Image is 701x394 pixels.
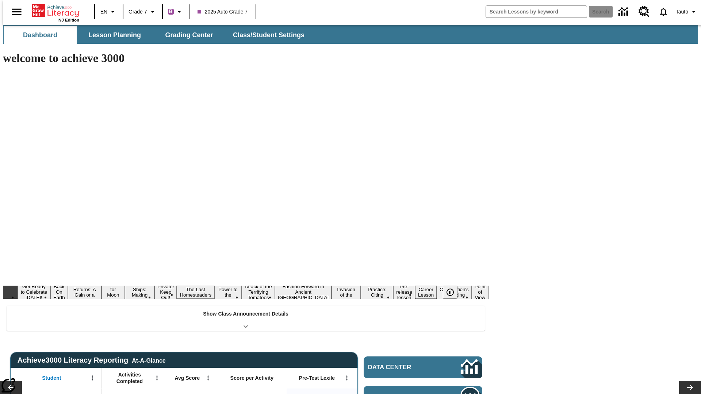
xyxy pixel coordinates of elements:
p: Show Class Announcement Details [203,310,288,318]
a: Home [32,3,79,18]
span: Student [42,375,61,381]
span: Tauto [676,8,688,16]
button: Slide 12 Mixed Practice: Citing Evidence [361,280,393,304]
button: Open Menu [87,372,98,383]
span: B [169,7,173,16]
span: Data Center [368,364,436,371]
button: Grade: Grade 7, Select a grade [126,5,160,18]
button: Dashboard [4,26,77,44]
div: SubNavbar [3,26,311,44]
button: Slide 1 Get Ready to Celebrate Juneteenth! [18,283,50,301]
button: Open Menu [341,372,352,383]
div: Pause [443,286,465,299]
button: Slide 3 Free Returns: A Gain or a Drain? [68,280,101,304]
button: Slide 5 Cruise Ships: Making Waves [125,280,154,304]
button: Slide 15 The Constitution's Balancing Act [437,280,472,304]
span: Activities Completed [106,371,154,385]
div: SubNavbar [3,25,698,44]
button: Slide 14 Career Lesson [415,286,437,299]
button: Slide 7 The Last Homesteaders [177,286,214,299]
span: Score per Activity [230,375,274,381]
span: Grade 7 [129,8,147,16]
a: Data Center [364,356,482,378]
button: Open Menu [203,372,214,383]
span: NJ Edition [58,18,79,22]
span: Achieve3000 Literacy Reporting [18,356,166,364]
button: Slide 8 Solar Power to the People [214,280,242,304]
button: Open Menu [152,372,162,383]
span: Pre-Test Lexile [299,375,335,381]
span: EN [100,8,107,16]
a: Notifications [654,2,673,21]
button: Open side menu [6,1,27,23]
button: Grading Center [153,26,226,44]
button: Lesson carousel, Next [679,381,701,394]
div: At-A-Glance [132,356,165,364]
div: Home [32,3,79,22]
button: Slide 9 Attack of the Terrifying Tomatoes [242,283,275,301]
div: Show Class Announcement Details [7,306,485,331]
button: Slide 6 Private! Keep Out! [154,283,177,301]
button: Slide 13 Pre-release lesson [393,283,415,301]
button: Profile/Settings [673,5,701,18]
button: Slide 16 Point of View [472,283,489,301]
button: Language: EN, Select a language [97,5,120,18]
a: Resource Center, Will open in new tab [634,2,654,22]
button: Slide 2 Back On Earth [50,283,68,301]
button: Slide 10 Fashion Forward in Ancient Rome [275,283,332,301]
button: Slide 11 The Invasion of the Free CD [332,280,361,304]
h1: welcome to achieve 3000 [3,51,489,65]
a: Data Center [614,2,634,22]
span: 2025 Auto Grade 7 [198,8,248,16]
button: Pause [443,286,457,299]
button: Class/Student Settings [227,26,310,44]
span: Avg Score [175,375,200,381]
button: Lesson Planning [78,26,151,44]
button: Boost Class color is purple. Change class color [165,5,187,18]
input: search field [486,6,587,18]
button: Slide 4 Time for Moon Rules? [101,280,125,304]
